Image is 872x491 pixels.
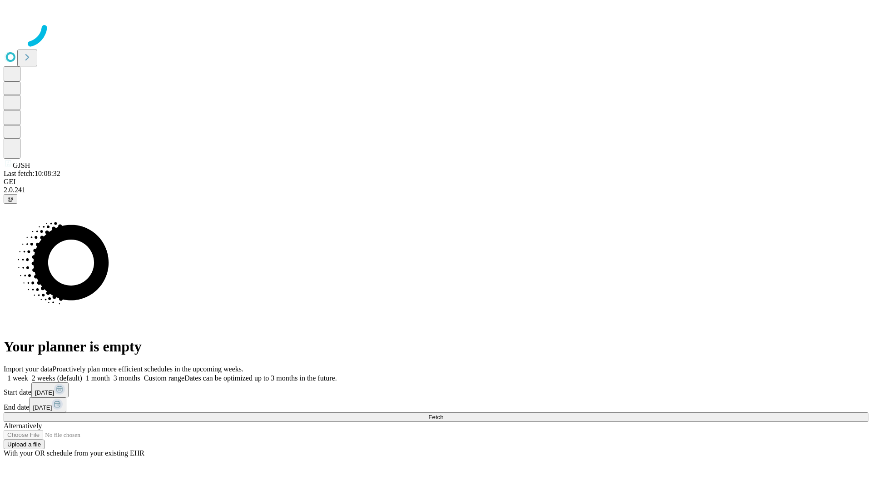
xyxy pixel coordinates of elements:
[4,338,868,355] h1: Your planner is empty
[35,389,54,396] span: [DATE]
[4,170,60,177] span: Last fetch: 10:08:32
[114,374,140,382] span: 3 months
[32,374,82,382] span: 2 weeks (default)
[4,440,45,449] button: Upload a file
[184,374,337,382] span: Dates can be optimized up to 3 months in the future.
[4,422,42,430] span: Alternatively
[29,397,66,412] button: [DATE]
[4,178,868,186] div: GEI
[4,382,868,397] div: Start date
[7,195,14,202] span: @
[7,374,28,382] span: 1 week
[144,374,184,382] span: Custom range
[53,365,243,373] span: Proactively plan more efficient schedules in the upcoming weeks.
[86,374,110,382] span: 1 month
[428,414,443,421] span: Fetch
[31,382,69,397] button: [DATE]
[4,194,17,204] button: @
[13,161,30,169] span: GJSH
[4,412,868,422] button: Fetch
[4,449,144,457] span: With your OR schedule from your existing EHR
[4,397,868,412] div: End date
[33,404,52,411] span: [DATE]
[4,365,53,373] span: Import your data
[4,186,868,194] div: 2.0.241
